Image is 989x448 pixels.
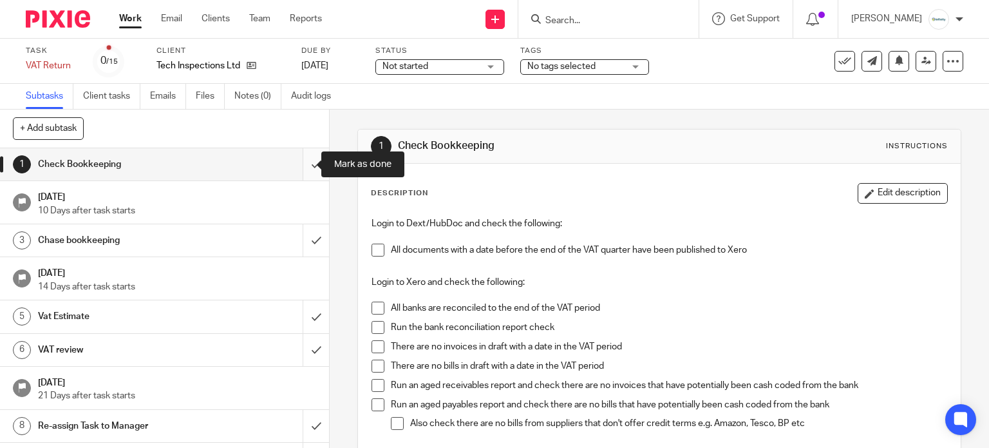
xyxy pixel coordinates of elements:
[372,217,948,230] p: Login to Dext/HubDoc and check the following:
[391,244,948,257] p: All documents with a date before the end of the VAT quarter have been published to Xero
[13,231,31,249] div: 3
[26,10,90,28] img: Pixie
[38,416,206,436] h1: Re-assign Task to Manager
[38,188,316,204] h1: [DATE]
[301,46,359,56] label: Due by
[858,183,948,204] button: Edit description
[410,417,948,430] p: Also check there are no bills from suppliers that don't offer credit terms e.g. Amazon, Tesco, BP...
[106,58,118,65] small: /15
[38,155,206,174] h1: Check Bookkeeping
[527,62,596,71] span: No tags selected
[150,84,186,109] a: Emails
[249,12,270,25] a: Team
[13,155,31,173] div: 1
[38,264,316,280] h1: [DATE]
[234,84,281,109] a: Notes (0)
[372,276,948,289] p: Login to Xero and check the following:
[290,12,322,25] a: Reports
[196,84,225,109] a: Files
[398,139,686,153] h1: Check Bookkeeping
[928,9,949,30] img: Infinity%20Logo%20with%20Whitespace%20.png
[391,360,948,373] p: There are no bills in draft with a date in the VAT period
[83,84,140,109] a: Client tasks
[391,321,948,334] p: Run the bank reconciliation report check
[13,117,84,139] button: + Add subtask
[851,12,922,25] p: [PERSON_NAME]
[886,141,948,151] div: Instructions
[371,136,391,157] div: 1
[202,12,230,25] a: Clients
[100,54,118,68] div: 0
[391,398,948,411] p: Run an aged payables report and check there are no bills that have potentially been cash coded fr...
[13,417,31,435] div: 8
[544,15,660,27] input: Search
[38,373,316,389] h1: [DATE]
[382,62,428,71] span: Not started
[391,379,948,392] p: Run an aged receivables report and check there are no invoices that have potentially been cash co...
[38,307,206,326] h1: Vat Estimate
[391,340,948,353] p: There are no invoices in draft with a date in the VAT period
[161,12,182,25] a: Email
[38,231,206,250] h1: Chase bookkeeping
[38,280,316,293] p: 14 Days after task starts
[391,302,948,315] p: All banks are reconciled to the end of the VAT period
[520,46,649,56] label: Tags
[375,46,504,56] label: Status
[38,204,316,217] p: 10 Days after task starts
[119,12,142,25] a: Work
[26,59,77,72] div: VAT Return
[13,307,31,326] div: 5
[301,61,328,70] span: [DATE]
[291,84,341,109] a: Audit logs
[38,340,206,360] h1: VAT review
[26,84,73,109] a: Subtasks
[371,188,428,199] p: Description
[156,59,240,72] p: Tech Inspections Ltd
[26,46,77,56] label: Task
[730,14,780,23] span: Get Support
[156,46,285,56] label: Client
[38,389,316,402] p: 21 Days after task starts
[13,341,31,359] div: 6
